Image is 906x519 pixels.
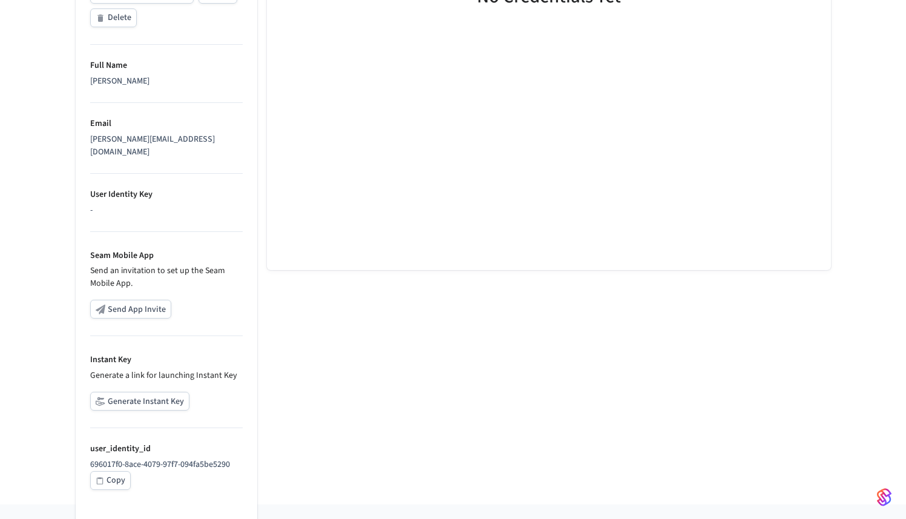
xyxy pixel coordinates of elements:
[90,204,243,217] div: -
[90,250,154,262] p: Seam Mobile App
[90,354,243,366] p: Instant Key
[90,265,243,290] p: Send an invitation to set up the Seam Mobile App.
[90,471,131,490] button: Copy
[90,117,243,130] p: Email
[90,188,243,201] p: User Identity Key
[90,300,171,319] button: Send App Invite
[90,59,243,72] p: Full Name
[90,369,243,382] p: Generate a link for launching Instant Key
[90,75,243,88] div: [PERSON_NAME]
[877,488,891,507] img: SeamLogoGradient.69752ec5.svg
[90,392,189,411] button: Generate Instant Key
[90,443,243,455] p: user_identity_id
[90,133,243,159] div: [PERSON_NAME][EMAIL_ADDRESS][DOMAIN_NAME]
[107,473,125,488] div: Copy
[90,8,137,27] button: Delete
[90,458,243,471] p: 696017f0-8ace-4079-97f7-094fa5be5290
